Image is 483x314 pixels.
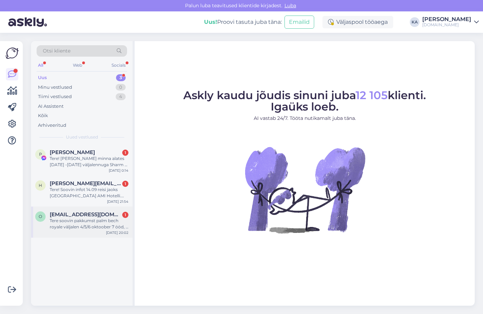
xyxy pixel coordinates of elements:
[66,134,98,140] span: Uued vestlused
[122,212,128,218] div: 1
[50,211,122,218] span: oljana@hot.ee
[106,230,128,235] div: [DATE] 20:02
[116,84,126,91] div: 0
[71,61,84,70] div: Web
[38,74,47,81] div: Uus
[204,18,282,26] div: Proovi tasuta juba täna:
[356,88,388,102] span: 12 105
[116,74,126,81] div: 3
[116,93,126,100] div: 4
[282,2,298,9] span: Luba
[39,183,42,188] span: h
[38,93,72,100] div: Tiimi vestlused
[50,149,95,155] span: Piret Randjõe
[38,84,72,91] div: Minu vestlused
[37,61,45,70] div: All
[6,47,19,60] img: Askly Logo
[183,88,426,113] span: Askly kaudu jõudis sinuni juba klienti. Igaüks loeb.
[50,218,128,230] div: Tere soovin pakkumst palm bech royale väljalen 4/5/6 oktoober 7 ööd, 2 täiskasvanut
[43,47,70,55] span: Otsi kliente
[284,16,314,29] button: Emailid
[50,187,128,199] div: Tere! Soovin infot 14.09 reisi jaoks [GEOGRAPHIC_DATA] AMI Hotelli. Mis on hotelli Superior/Delux...
[422,17,479,28] a: [PERSON_NAME][DOMAIN_NAME]
[39,214,42,219] span: o
[50,180,122,187] span: heidi.piisang@gmail.com
[322,16,393,28] div: Väljaspool tööaega
[38,122,66,129] div: Arhiveeritud
[38,112,48,119] div: Kõik
[50,155,128,168] div: Tere! [PERSON_NAME] minna alates [DATE] -[DATE] väljalennuga Sharm el sheikhi . Mõnus oleks 10 öö...
[110,61,127,70] div: Socials
[109,168,128,173] div: [DATE] 0:14
[107,199,128,204] div: [DATE] 21:54
[122,150,128,156] div: 1
[204,19,217,25] b: Uus!
[422,17,471,22] div: [PERSON_NAME]
[122,181,128,187] div: 1
[422,22,471,28] div: [DOMAIN_NAME]
[39,152,42,157] span: P
[410,17,419,27] div: KA
[38,103,64,110] div: AI Assistent
[183,115,426,122] p: AI vastab 24/7. Tööta nutikamalt juba täna.
[243,127,367,252] img: No Chat active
